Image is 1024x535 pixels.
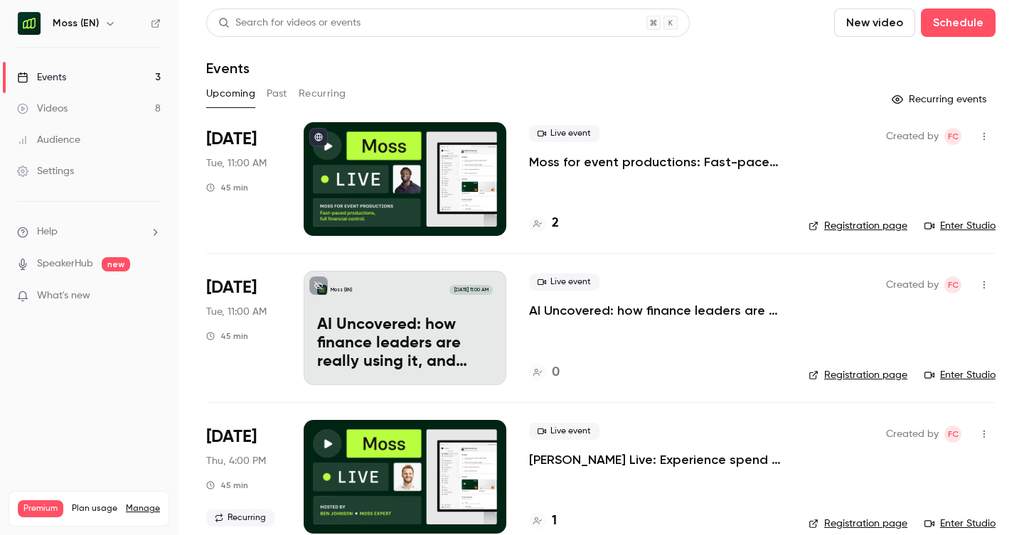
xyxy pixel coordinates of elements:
[17,102,68,116] div: Videos
[552,512,557,531] h4: 1
[206,60,250,77] h1: Events
[921,9,996,37] button: Schedule
[529,125,599,142] span: Live event
[206,480,248,491] div: 45 min
[552,214,559,233] h4: 2
[206,426,257,448] span: [DATE]
[886,128,939,145] span: Created by
[529,451,786,468] a: [PERSON_NAME] Live: Experience spend management automation with [PERSON_NAME]
[18,500,63,517] span: Premium
[206,271,281,384] div: Nov 4 Tue, 11:00 AM (Europe/Berlin)
[206,305,267,319] span: Tue, 11:00 AM
[809,368,907,382] a: Registration page
[17,164,74,178] div: Settings
[834,9,915,37] button: New video
[944,426,961,443] span: Felicity Cator
[206,276,257,299] span: [DATE]
[206,509,274,526] span: Recurring
[37,256,93,271] a: SpeakerHub
[218,16,361,31] div: Search for videos or events
[809,517,907,531] a: Registration page
[53,16,99,31] h6: Moss (EN)
[126,503,160,514] a: Manage
[206,454,266,468] span: Thu, 4:00 PM
[331,286,352,293] p: Moss (EN)
[17,225,161,239] li: help-dropdown-opener
[304,271,506,384] a: AI Uncovered: how finance leaders are really using it, and their next big betsMoss (EN)[DATE] 11:...
[206,82,255,105] button: Upcoming
[529,274,599,291] span: Live event
[449,285,492,295] span: [DATE] 11:00 AM
[886,276,939,293] span: Created by
[206,182,248,193] div: 45 min
[529,512,557,531] a: 1
[944,128,961,145] span: Felicity Cator
[552,363,560,382] h4: 0
[206,122,281,236] div: Oct 28 Tue, 11:00 AM (Europe/Berlin)
[809,219,907,233] a: Registration page
[102,257,130,271] span: new
[267,82,287,105] button: Past
[206,156,267,171] span: Tue, 11:00 AM
[948,426,959,443] span: FC
[924,368,996,382] a: Enter Studio
[948,128,959,145] span: FC
[529,302,786,319] a: AI Uncovered: how finance leaders are really using it, and their next big bets
[885,88,996,111] button: Recurring events
[948,276,959,293] span: FC
[18,12,41,35] img: Moss (EN)
[37,225,58,239] span: Help
[886,426,939,443] span: Created by
[72,503,117,514] span: Plan usage
[206,420,281,534] div: Nov 6 Thu, 3:00 PM (Europe/London)
[529,423,599,440] span: Live event
[529,363,560,382] a: 0
[299,82,346,105] button: Recurring
[17,70,66,85] div: Events
[529,153,786,171] a: Moss for event productions: Fast-paced projects, full financial control
[944,276,961,293] span: Felicity Cator
[37,288,90,303] span: What's new
[144,290,161,303] iframe: Noticeable Trigger
[206,128,257,151] span: [DATE]
[529,214,559,233] a: 2
[206,330,248,342] div: 45 min
[317,316,493,371] p: AI Uncovered: how finance leaders are really using it, and their next big bets
[924,517,996,531] a: Enter Studio
[924,219,996,233] a: Enter Studio
[17,133,80,147] div: Audience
